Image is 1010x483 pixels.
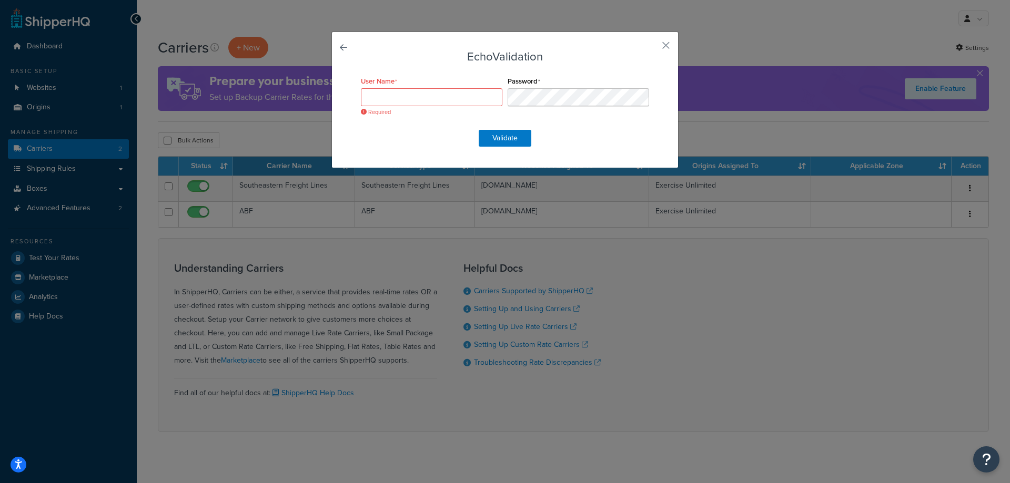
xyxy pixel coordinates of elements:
[508,77,540,86] label: Password
[479,130,531,147] button: Validate
[358,50,652,63] h3: Echo Validation
[973,446,999,472] button: Open Resource Center
[361,108,391,116] span: Required
[361,77,397,86] label: User Name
